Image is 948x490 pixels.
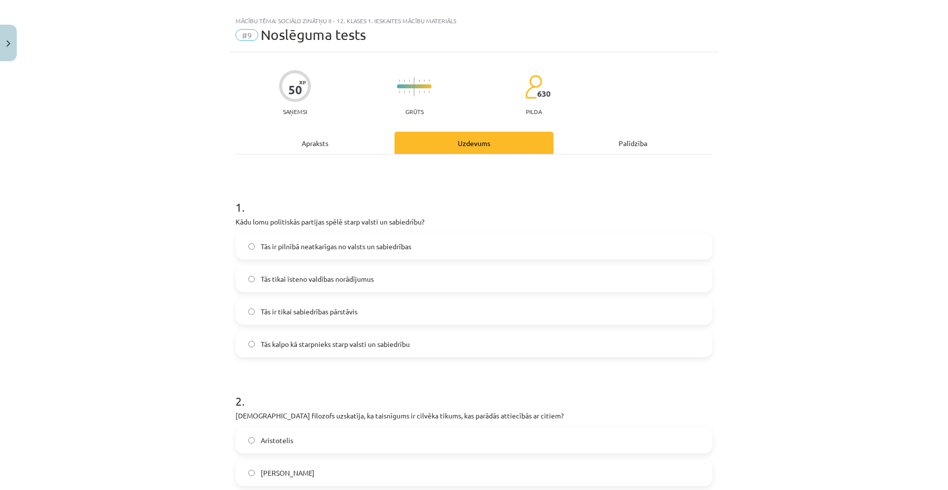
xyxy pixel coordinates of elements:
div: Palīdzība [553,132,712,154]
span: Tās tikai īsteno valdības norādījumus [261,274,374,284]
input: Aristotelis [248,437,255,444]
img: icon-short-line-57e1e144782c952c97e751825c79c345078a6d821885a25fce030b3d8c18986b.svg [404,79,405,82]
img: icon-close-lesson-0947bae3869378f0d4975bcd49f059093ad1ed9edebbc8119c70593378902aed.svg [6,40,10,47]
input: [PERSON_NAME] [248,470,255,476]
h1: 1 . [236,183,712,214]
img: icon-short-line-57e1e144782c952c97e751825c79c345078a6d821885a25fce030b3d8c18986b.svg [409,91,410,93]
span: [PERSON_NAME] [261,468,315,478]
input: Tās ir tikai sabiedrības pārstāvis [248,308,255,315]
img: icon-short-line-57e1e144782c952c97e751825c79c345078a6d821885a25fce030b3d8c18986b.svg [424,91,425,93]
input: Tās kalpo kā starpnieks starp valsti un sabiedrību [248,341,255,347]
img: icon-short-line-57e1e144782c952c97e751825c79c345078a6d821885a25fce030b3d8c18986b.svg [419,79,420,82]
img: icon-short-line-57e1e144782c952c97e751825c79c345078a6d821885a25fce030b3d8c18986b.svg [404,91,405,93]
span: Noslēguma tests [261,27,366,43]
p: [DEMOGRAPHIC_DATA] filozofs uzskatīja, ka taisnīgums ir cilvēka tikums, kas parādās attiecībās ar... [236,411,712,421]
img: icon-short-line-57e1e144782c952c97e751825c79c345078a6d821885a25fce030b3d8c18986b.svg [399,79,400,82]
span: 630 [537,89,551,98]
span: #9 [236,29,258,41]
img: icon-short-line-57e1e144782c952c97e751825c79c345078a6d821885a25fce030b3d8c18986b.svg [419,91,420,93]
h1: 2 . [236,377,712,408]
div: Mācību tēma: Sociālo zinātņu ii - 12. klases 1. ieskaites mācību materiāls [236,17,712,24]
span: Tās kalpo kā starpnieks starp valsti un sabiedrību [261,339,410,349]
p: Grūts [405,108,424,115]
div: Uzdevums [395,132,553,154]
p: Saņemsi [279,108,311,115]
p: Kādu lomu politiskās partijas spēlē starp valsti un sabiedrību? [236,217,712,227]
img: icon-short-line-57e1e144782c952c97e751825c79c345078a6d821885a25fce030b3d8c18986b.svg [429,91,430,93]
div: Apraksts [236,132,395,154]
input: Tās ir pilnībā neatkarīgas no valsts un sabiedrības [248,243,255,250]
span: XP [299,79,306,85]
div: 50 [288,83,302,97]
span: Tās ir pilnībā neatkarīgas no valsts un sabiedrības [261,241,411,252]
img: icon-short-line-57e1e144782c952c97e751825c79c345078a6d821885a25fce030b3d8c18986b.svg [424,79,425,82]
img: icon-short-line-57e1e144782c952c97e751825c79c345078a6d821885a25fce030b3d8c18986b.svg [409,79,410,82]
input: Tās tikai īsteno valdības norādījumus [248,276,255,282]
img: icon-short-line-57e1e144782c952c97e751825c79c345078a6d821885a25fce030b3d8c18986b.svg [429,79,430,82]
img: students-c634bb4e5e11cddfef0936a35e636f08e4e9abd3cc4e673bd6f9a4125e45ecb1.svg [525,75,542,99]
span: Aristotelis [261,435,293,446]
p: pilda [526,108,542,115]
span: Tās ir tikai sabiedrības pārstāvis [261,306,357,317]
img: icon-short-line-57e1e144782c952c97e751825c79c345078a6d821885a25fce030b3d8c18986b.svg [399,91,400,93]
img: icon-long-line-d9ea69661e0d244f92f715978eff75569469978d946b2353a9bb055b3ed8787d.svg [414,77,415,96]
